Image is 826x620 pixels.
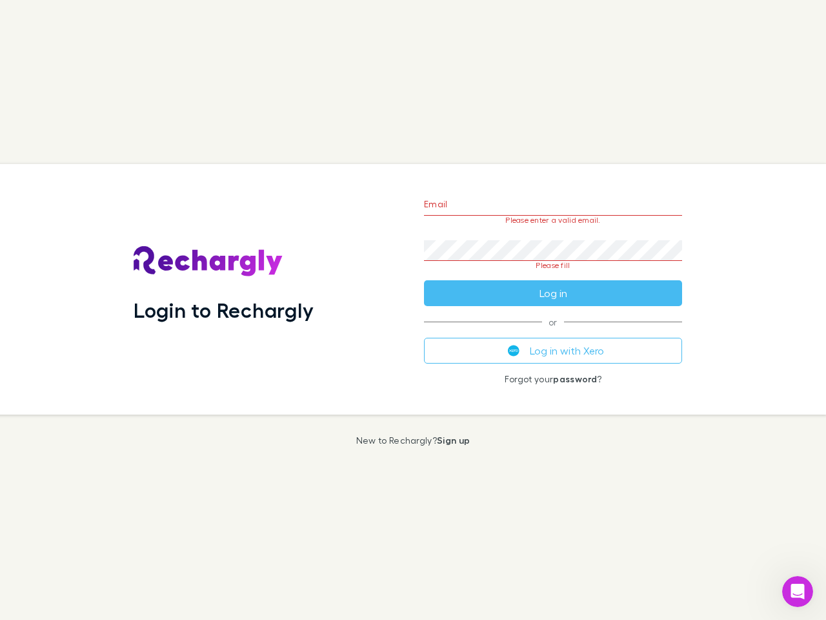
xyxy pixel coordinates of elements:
[424,261,682,270] p: Please fill
[134,298,314,322] h1: Login to Rechargly
[424,322,682,322] span: or
[424,280,682,306] button: Log in
[424,338,682,364] button: Log in with Xero
[134,246,283,277] img: Rechargly's Logo
[424,216,682,225] p: Please enter a valid email.
[508,345,519,356] img: Xero's logo
[424,374,682,384] p: Forgot your ?
[782,576,813,607] iframe: Intercom live chat
[437,435,470,446] a: Sign up
[553,373,597,384] a: password
[356,435,470,446] p: New to Rechargly?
